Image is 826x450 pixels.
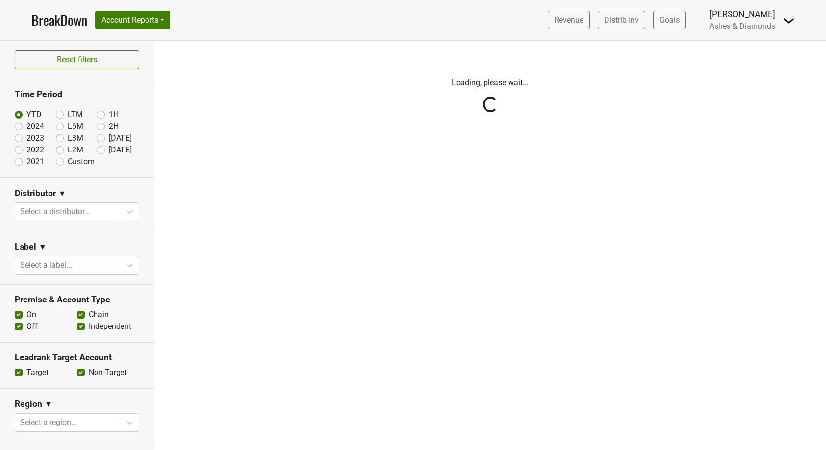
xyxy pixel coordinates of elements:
[653,11,686,29] a: Goals
[709,22,775,31] span: Ashes & Diamonds
[548,11,590,29] a: Revenue
[219,77,762,89] p: Loading, please wait...
[709,8,775,21] div: [PERSON_NAME]
[598,11,645,29] a: Distrib Inv
[783,15,795,26] img: Dropdown Menu
[95,11,170,29] button: Account Reports
[31,10,87,30] a: BreakDown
